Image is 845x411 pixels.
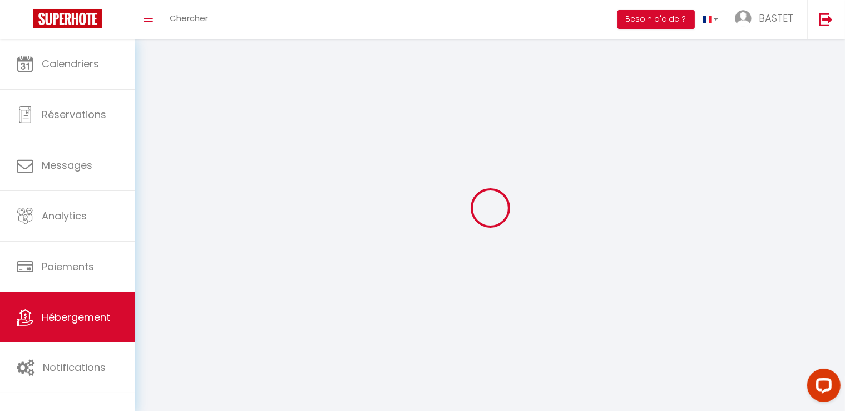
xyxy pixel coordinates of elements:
span: Analytics [42,209,87,223]
span: Paiements [42,260,94,273]
img: ... [735,10,752,27]
span: Notifications [43,360,106,374]
span: BASTET [759,11,793,25]
button: Besoin d'aide ? [617,10,695,29]
span: Réservations [42,107,106,121]
img: Super Booking [33,9,102,28]
span: Calendriers [42,57,99,71]
iframe: LiveChat chat widget [798,364,845,411]
span: Messages [42,158,92,172]
span: Hébergement [42,310,110,324]
img: logout [819,12,833,26]
span: Chercher [170,12,208,24]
